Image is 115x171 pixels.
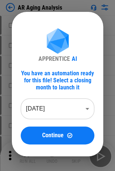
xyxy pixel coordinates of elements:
[21,70,94,91] div: You have an automation ready for this file! Select a closing month to launch it
[67,132,73,138] img: Continue
[43,28,72,55] img: Apprentice AI
[38,55,70,62] div: APPRENTICE
[21,98,94,119] div: [DATE]
[42,132,64,138] span: Continue
[72,55,77,62] div: AI
[21,126,94,144] button: ContinueContinue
